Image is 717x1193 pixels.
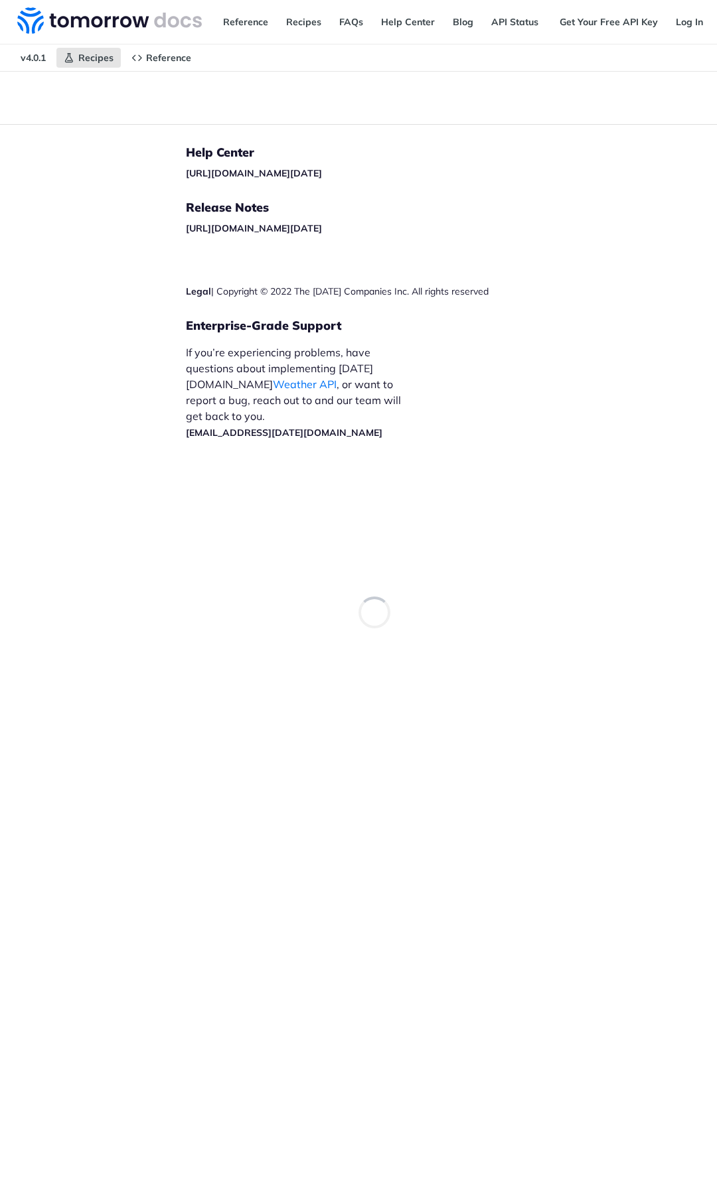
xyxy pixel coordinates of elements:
a: Blog [445,12,481,32]
a: Weather API [273,378,337,391]
a: FAQs [332,12,370,32]
h5: Release Notes [186,200,489,216]
a: Legal [186,285,211,297]
a: Recipes [56,48,121,68]
h5: Enterprise-Grade Support [186,318,425,334]
a: Reference [216,12,276,32]
a: Get Your Free API Key [552,12,665,32]
a: API Status [484,12,546,32]
div: | Copyright © 2022 The [DATE] Companies Inc. All rights reserved [186,285,489,298]
a: [EMAIL_ADDRESS][DATE][DOMAIN_NAME] [186,427,382,439]
a: Help Center [374,12,442,32]
a: [URL][DOMAIN_NAME][DATE] [186,222,322,234]
a: Reference [124,48,199,68]
img: Tomorrow.io Weather API Docs [17,7,202,34]
span: Reference [146,52,191,64]
a: Log In [669,12,710,32]
span: Recipes [78,52,114,64]
a: Recipes [279,12,329,32]
p: If you’re experiencing problems, have questions about implementing [DATE][DOMAIN_NAME] , or want ... [186,344,404,440]
a: [URL][DOMAIN_NAME][DATE] [186,167,322,179]
h5: Help Center [186,145,489,161]
span: v4.0.1 [13,48,53,68]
